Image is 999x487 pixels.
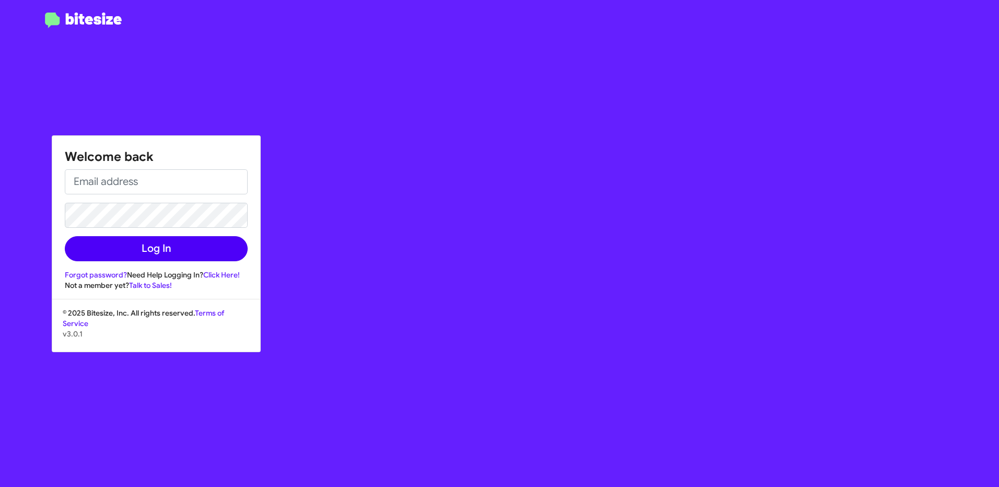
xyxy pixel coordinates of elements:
[65,270,248,280] div: Need Help Logging In?
[63,329,250,339] p: v3.0.1
[65,236,248,261] button: Log In
[65,148,248,165] h1: Welcome back
[65,280,248,291] div: Not a member yet?
[65,169,248,194] input: Email address
[203,270,240,280] a: Click Here!
[63,308,224,328] a: Terms of Service
[129,281,172,290] a: Talk to Sales!
[65,270,127,280] a: Forgot password?
[52,308,260,352] div: © 2025 Bitesize, Inc. All rights reserved.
